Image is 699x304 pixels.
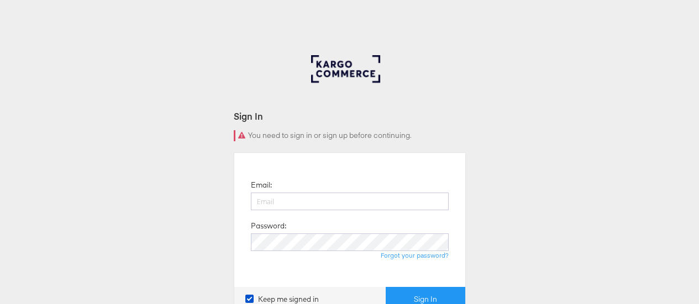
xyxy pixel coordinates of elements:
[381,251,449,259] a: Forgot your password?
[251,193,449,210] input: Email
[251,180,272,190] label: Email:
[251,221,286,231] label: Password:
[234,110,466,122] div: Sign In
[234,130,466,141] div: You need to sign in or sign up before continuing.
